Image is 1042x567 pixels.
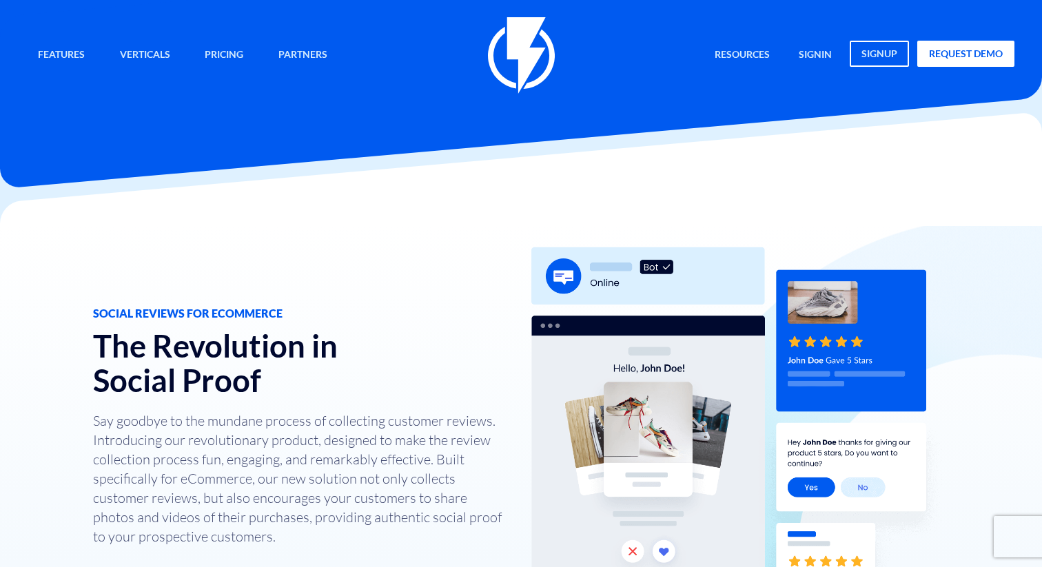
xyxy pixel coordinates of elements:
p: Say goodbye to the mundane process of collecting customer reviews. Introducing our revolutionary ... [93,411,507,546]
a: Pricing [194,41,254,70]
a: Partners [268,41,338,70]
a: Resources [704,41,780,70]
a: signin [788,41,842,70]
span: SOCIAL REVIEWS FOR ECOMMERCE [93,306,511,322]
a: request demo [917,41,1014,67]
a: signup [850,41,909,67]
h2: The Revolution in Social Proof [93,329,511,398]
a: Verticals [110,41,181,70]
a: Features [28,41,95,70]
